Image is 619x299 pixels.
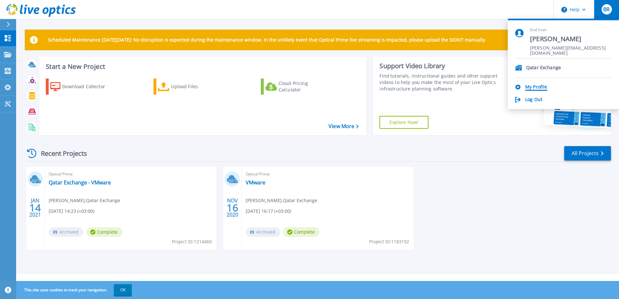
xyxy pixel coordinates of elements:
a: Upload Files [153,79,225,95]
span: End User [530,27,612,33]
span: Project ID: 1183192 [369,238,409,245]
span: [PERSON_NAME][EMAIL_ADDRESS][DOMAIN_NAME] [530,45,612,51]
span: [PERSON_NAME] , Qatar Exchange [49,197,120,204]
div: Cloud Pricing Calculator [279,80,330,93]
a: Download Collector [46,79,118,95]
span: Complete [283,227,319,237]
span: 16 [227,205,238,210]
span: Archived [49,227,83,237]
a: VMware [246,179,265,186]
h3: Start a New Project [46,63,359,70]
span: [DATE] 14:23 (+03:00) [49,208,94,215]
div: Find tutorials, instructional guides and other support videos to help you make the most of your L... [379,73,501,92]
span: Optical Prime [246,171,410,178]
span: This site uses cookies to track your navigation. [18,284,132,296]
button: OK [114,284,132,296]
div: Support Video Library [379,62,501,70]
div: Recent Projects [25,145,96,161]
span: Complete [86,227,123,237]
a: My Profile [525,84,547,90]
p: Scheduled Maintenance [DATE][DATE]: No disruption is expected during the maintenance window. In t... [48,37,486,42]
a: All Projects [564,146,611,161]
span: [PERSON_NAME] [530,35,612,43]
p: Qatar Exchange [526,65,561,71]
div: Upload Files [171,80,222,93]
div: Download Collector [62,80,114,93]
a: View More [329,123,359,129]
a: Cloud Pricing Calculator [261,79,333,95]
a: Log Out [525,97,542,103]
span: Project ID: 1214460 [172,238,212,245]
a: Qatar Exchange - VMware [49,179,111,186]
span: Archived [246,227,280,237]
span: 14 [29,205,41,210]
div: NOV 2020 [226,196,239,220]
span: Optical Prime [49,171,213,178]
span: [PERSON_NAME] , Qatar Exchange [246,197,317,204]
div: JAN 2021 [29,196,41,220]
span: [DATE] 16:17 (+03:00) [246,208,291,215]
span: BR [603,7,610,12]
a: Explore Now! [379,116,428,129]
